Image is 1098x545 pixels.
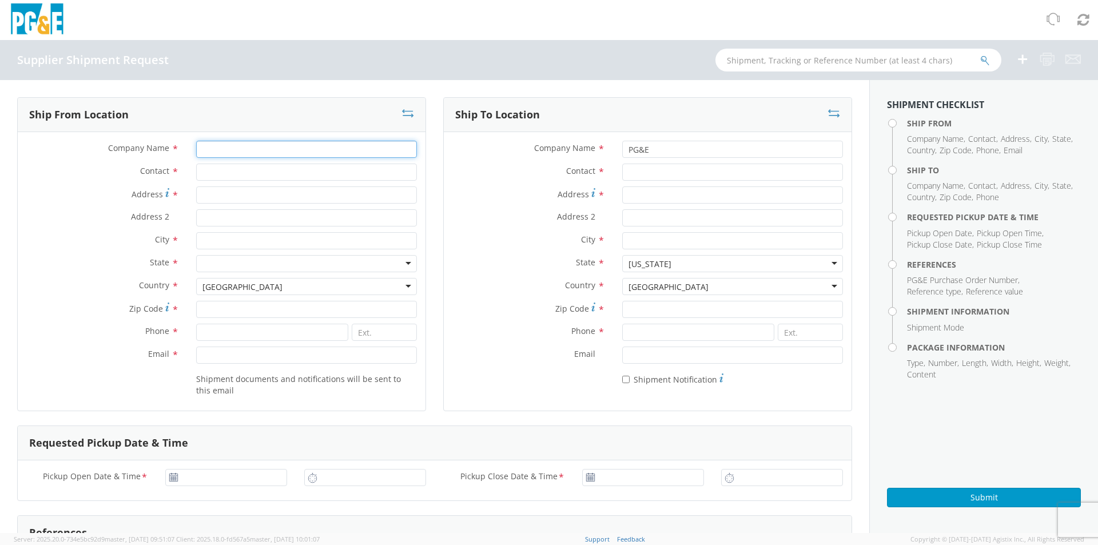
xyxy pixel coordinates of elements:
[585,535,610,543] a: Support
[622,376,630,383] input: Shipment Notification
[557,211,595,222] span: Address 2
[991,357,1013,369] li: ,
[1052,133,1071,144] span: State
[928,357,959,369] li: ,
[976,192,999,202] span: Phone
[907,180,964,191] span: Company Name
[1001,133,1030,144] span: Address
[907,275,1020,286] li: ,
[968,133,998,145] li: ,
[108,142,169,153] span: Company Name
[940,145,973,156] li: ,
[145,325,169,336] span: Phone
[928,357,957,368] span: Number
[962,357,988,369] li: ,
[1001,180,1032,192] li: ,
[907,357,924,368] span: Type
[1016,357,1041,369] li: ,
[907,260,1081,269] h4: References
[131,211,169,222] span: Address 2
[907,357,925,369] li: ,
[29,109,129,121] h3: Ship From Location
[558,189,589,200] span: Address
[907,369,936,380] span: Content
[43,471,141,484] span: Pickup Open Date & Time
[968,180,996,191] span: Contact
[1001,180,1030,191] span: Address
[555,303,589,314] span: Zip Code
[887,488,1081,507] button: Submit
[1035,180,1049,192] li: ,
[1001,133,1032,145] li: ,
[566,165,595,176] span: Contact
[352,324,417,341] input: Ext.
[150,257,169,268] span: State
[907,145,937,156] li: ,
[1044,357,1069,368] span: Weight
[628,281,709,293] div: [GEOGRAPHIC_DATA]
[202,281,283,293] div: [GEOGRAPHIC_DATA]
[940,145,972,156] span: Zip Code
[155,234,169,245] span: City
[962,357,986,368] span: Length
[887,98,984,111] strong: Shipment Checklist
[129,303,163,314] span: Zip Code
[17,54,169,66] h4: Supplier Shipment Request
[715,49,1001,71] input: Shipment, Tracking or Reference Number (at least 4 chars)
[571,325,595,336] span: Phone
[907,239,974,250] li: ,
[907,275,1018,285] span: PG&E Purchase Order Number
[907,192,937,203] li: ,
[976,145,999,156] span: Phone
[991,357,1012,368] span: Width
[574,348,595,359] span: Email
[778,324,843,341] input: Ext.
[9,3,66,37] img: pge-logo-06675f144f4cfa6a6814.png
[196,372,417,396] label: Shipment documents and notifications will be sent to this email
[29,527,87,539] h3: References
[907,228,972,238] span: Pickup Open Date
[910,535,1084,544] span: Copyright © [DATE]-[DATE] Agistix Inc., All Rights Reserved
[907,133,964,144] span: Company Name
[617,535,645,543] a: Feedback
[176,535,320,543] span: Client: 2025.18.0-fd567a5
[968,180,998,192] li: ,
[1052,133,1073,145] li: ,
[977,228,1044,239] li: ,
[907,180,965,192] li: ,
[148,348,169,359] span: Email
[250,535,320,543] span: master, [DATE] 10:01:07
[1016,357,1040,368] span: Height
[29,437,188,449] h3: Requested Pickup Date & Time
[628,258,671,270] div: [US_STATE]
[976,145,1001,156] li: ,
[907,213,1081,221] h4: Requested Pickup Date & Time
[907,307,1081,316] h4: Shipment Information
[1035,180,1048,191] span: City
[1044,357,1071,369] li: ,
[907,228,974,239] li: ,
[1052,180,1073,192] li: ,
[907,286,961,297] span: Reference type
[565,280,595,291] span: Country
[907,166,1081,174] h4: Ship To
[907,239,972,250] span: Pickup Close Date
[968,133,996,144] span: Contact
[977,228,1042,238] span: Pickup Open Time
[1004,145,1023,156] span: Email
[907,286,963,297] li: ,
[139,280,169,291] span: Country
[576,257,595,268] span: State
[907,119,1081,128] h4: Ship From
[1035,133,1048,144] span: City
[907,192,935,202] span: Country
[105,535,174,543] span: master, [DATE] 09:51:07
[907,133,965,145] li: ,
[940,192,972,202] span: Zip Code
[907,322,964,333] span: Shipment Mode
[1052,180,1071,191] span: State
[907,145,935,156] span: Country
[455,109,540,121] h3: Ship To Location
[966,286,1023,297] span: Reference value
[140,165,169,176] span: Contact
